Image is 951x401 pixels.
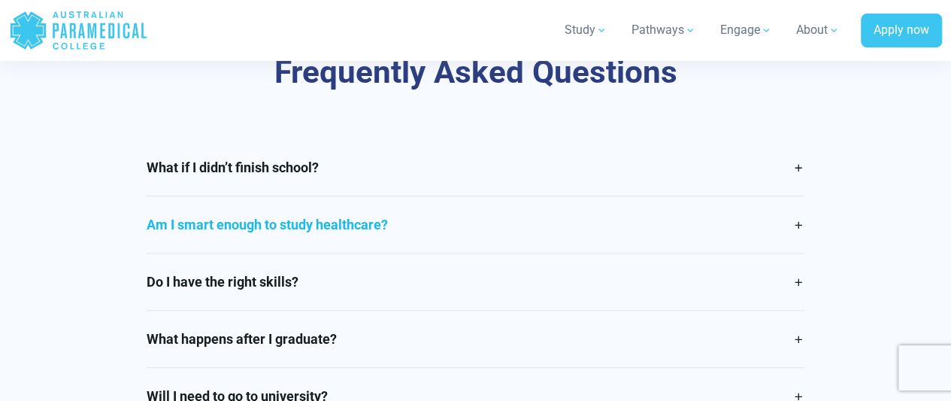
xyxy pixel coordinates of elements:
[147,311,804,367] a: What happens after I graduate?
[556,9,616,51] a: Study
[861,14,942,48] a: Apply now
[147,254,804,310] a: Do I have the right skills?
[9,6,148,55] a: Australian Paramedical College
[622,9,705,51] a: Pathways
[147,196,804,253] a: Am I smart enough to study healthcare?
[147,139,804,196] a: What if I didn’t finish school?
[79,53,872,92] h3: Frequently Asked Questions
[787,9,849,51] a: About
[711,9,781,51] a: Engage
